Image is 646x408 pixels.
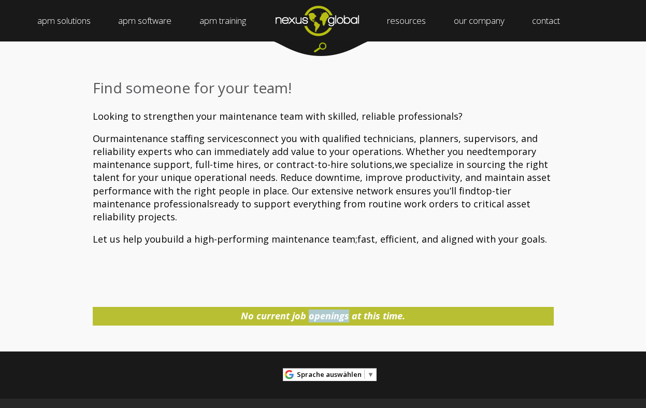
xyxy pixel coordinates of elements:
span: ​ [364,370,365,379]
span: maintenance [110,132,168,145]
span: ▼ [367,370,374,379]
p: Our connect you with qualified technicians, planners, supervisors, and reliability experts who ca... [93,132,554,223]
span: No current job openings at this time. [241,309,405,322]
span: Sprache auswählen [297,370,362,379]
a: Sprache auswählen​ [297,367,374,383]
p: Let us help you fast, efficient, and aligned with your goals. [93,233,554,246]
span: temporary maintenance support, full-time hires, or contract-to-hire solutions, [93,145,536,171]
p: Looking to strengthen your maintenance team with skilled, reliable professionals? [93,110,554,123]
h3: Find someone for your team! [93,79,554,97]
span: top-tier maintenance professionals [93,185,511,210]
span: build a high-performing maintenance team; [161,233,357,245]
span: staffing services [170,132,243,145]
